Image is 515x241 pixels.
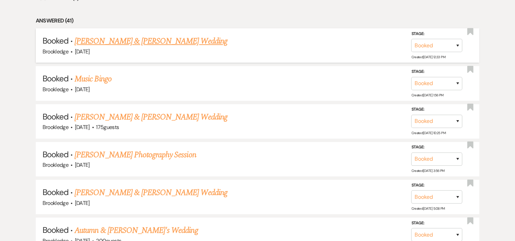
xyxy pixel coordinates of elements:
span: Created: [DATE] 5:08 PM [411,206,445,211]
a: [PERSON_NAME] & [PERSON_NAME] Wedding [75,111,227,123]
label: Stage: [411,30,462,38]
span: 175 guests [96,124,119,131]
a: [PERSON_NAME] & [PERSON_NAME] Wedding [75,187,227,199]
span: Created: [DATE] 10:25 PM [411,131,445,135]
span: Created: [DATE] 3:56 PM [411,168,444,173]
span: Brookledge [43,199,69,207]
span: Brookledge [43,86,69,93]
span: [DATE] [75,124,90,131]
span: Created: [DATE] 1:56 PM [411,93,443,97]
label: Stage: [411,68,462,76]
span: [DATE] [75,48,90,55]
span: [DATE] [75,161,90,168]
span: Booked [43,225,68,235]
span: Created: [DATE] 12:33 PM [411,55,445,59]
a: Autumn & [PERSON_NAME]'s Wedding [75,224,198,237]
span: Brookledge [43,124,69,131]
label: Stage: [411,181,462,189]
span: [DATE] [75,86,90,93]
span: Booked [43,73,68,84]
li: Answered (41) [36,16,480,25]
span: Brookledge [43,161,69,168]
span: [DATE] [75,199,90,207]
span: Booked [43,35,68,46]
label: Stage: [411,106,462,113]
a: Music Bingo [75,73,111,85]
span: Brookledge [43,48,69,55]
span: Booked [43,187,68,197]
a: [PERSON_NAME] & [PERSON_NAME] Wedding [75,35,227,47]
label: Stage: [411,220,462,227]
span: Booked [43,149,68,160]
label: Stage: [411,144,462,151]
a: [PERSON_NAME] Photography Session [75,149,196,161]
span: Booked [43,111,68,122]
